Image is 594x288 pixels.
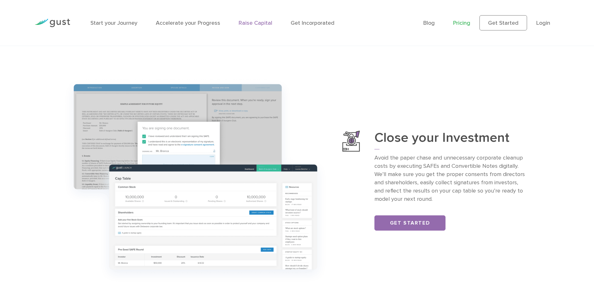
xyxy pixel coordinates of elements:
[479,15,527,30] a: Get Started
[374,215,445,231] a: Get Started
[90,20,137,26] a: Start your Journey
[536,20,550,26] a: Login
[291,20,334,26] a: Get Incorporated
[374,131,526,150] h3: Close your Investment
[239,20,272,26] a: Raise Capital
[156,20,220,26] a: Accelerate your Progress
[423,20,435,26] a: Blog
[453,20,470,26] a: Pricing
[374,154,526,203] p: Avoid the paper chase and unnecessary corporate cleanup costs by executing SAFEs and Convertible ...
[35,19,70,27] img: Gust Logo
[342,131,360,152] img: Close Your Investment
